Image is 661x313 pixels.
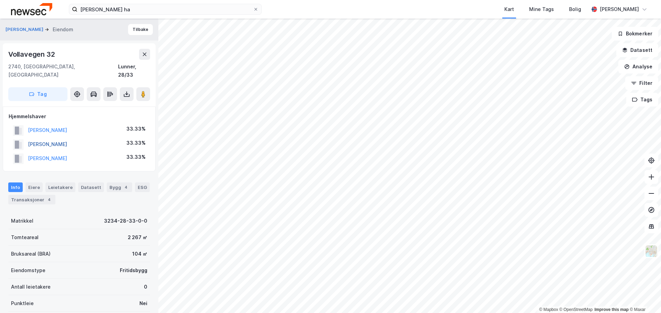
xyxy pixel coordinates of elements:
[626,93,658,107] button: Tags
[46,196,53,203] div: 4
[53,25,73,34] div: Eiendom
[8,182,23,192] div: Info
[600,5,639,13] div: [PERSON_NAME]
[25,182,43,192] div: Eiere
[128,233,147,242] div: 2 267 ㎡
[144,283,147,291] div: 0
[45,182,75,192] div: Leietakere
[616,43,658,57] button: Datasett
[11,299,34,308] div: Punktleie
[8,195,55,204] div: Transaksjoner
[135,182,150,192] div: ESG
[126,153,146,161] div: 33.33%
[11,217,33,225] div: Matrikkel
[627,280,661,313] iframe: Chat Widget
[8,87,67,101] button: Tag
[11,283,51,291] div: Antall leietakere
[126,139,146,147] div: 33.33%
[8,63,118,79] div: 2740, [GEOGRAPHIC_DATA], [GEOGRAPHIC_DATA]
[118,63,150,79] div: Lunner, 28/33
[618,60,658,74] button: Analyse
[139,299,147,308] div: Nei
[11,233,39,242] div: Tomteareal
[6,26,45,33] button: [PERSON_NAME]
[645,245,658,258] img: Z
[11,3,52,15] img: newsec-logo.f6e21ccffca1b3a03d2d.png
[559,307,593,312] a: OpenStreetMap
[132,250,147,258] div: 104 ㎡
[8,49,56,60] div: Vollavegen 32
[126,125,146,133] div: 33.33%
[77,4,253,14] input: Søk på adresse, matrikkel, gårdeiere, leietakere eller personer
[104,217,147,225] div: 3234-28-33-0-0
[123,184,129,191] div: 4
[78,182,104,192] div: Datasett
[9,112,150,121] div: Hjemmelshaver
[504,5,514,13] div: Kart
[625,76,658,90] button: Filter
[595,307,629,312] a: Improve this map
[128,24,153,35] button: Tilbake
[11,266,45,275] div: Eiendomstype
[529,5,554,13] div: Mine Tags
[120,266,147,275] div: Fritidsbygg
[11,250,51,258] div: Bruksareal (BRA)
[569,5,581,13] div: Bolig
[539,307,558,312] a: Mapbox
[612,27,658,41] button: Bokmerker
[107,182,132,192] div: Bygg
